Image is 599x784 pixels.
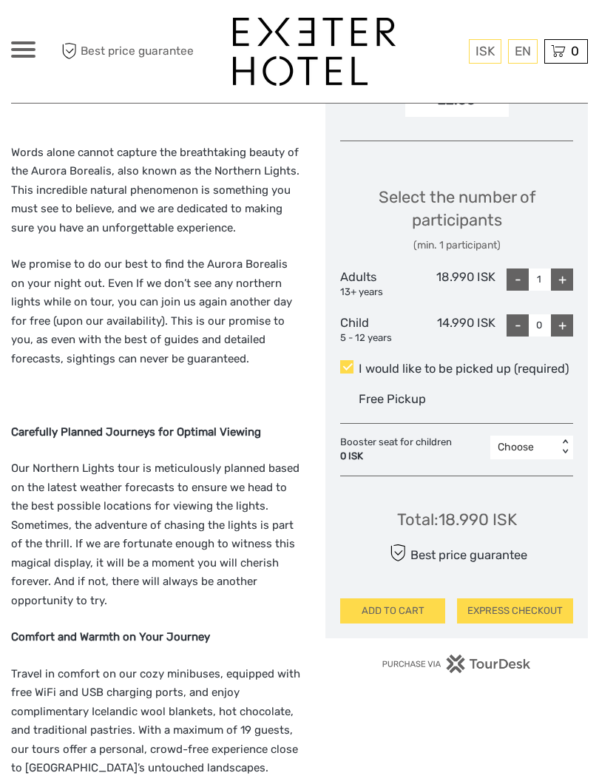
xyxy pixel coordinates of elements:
div: Total : 18.990 ISK [397,508,517,531]
div: Child [340,314,418,345]
div: Adults [340,268,418,300]
div: - [507,314,529,337]
span: Free Pickup [359,392,426,406]
div: (min. 1 participant) [340,238,573,253]
div: 18.990 ISK [418,268,495,300]
label: I would like to be picked up (required) [340,360,573,378]
div: + [551,268,573,291]
div: Choose [498,440,550,455]
p: Travel in comfort on our cozy minibuses, equipped with free WiFi and USB charging ports, and enjo... [11,665,303,778]
button: EXPRESS CHECKOUT [457,598,573,624]
img: PurchaseViaTourDesk.png [382,655,532,673]
p: We promise to do our best to find the Aurora Borealis on your night out. Even If we don’t see any... [11,255,303,368]
span: ISK [476,44,495,58]
div: 5 - 12 years [340,331,418,345]
div: + [551,314,573,337]
div: Best price guarantee [386,540,527,566]
div: Select the number of participants [340,186,573,253]
button: ADD TO CART [340,598,445,624]
span: 0 [569,44,581,58]
div: 0 ISK [340,450,452,464]
button: Open LiveChat chat widget [12,6,56,50]
div: < > [559,439,572,455]
div: - [507,268,529,291]
strong: Carefully Planned Journeys for Optimal Viewing [11,425,261,439]
span: Best price guarantee [58,39,194,64]
p: Words alone cannot capture the breathtaking beauty of the Aurora Borealis, also known as the Nort... [11,143,303,238]
div: EN [508,39,538,64]
strong: Comfort and Warmth on Your Journey [11,630,210,643]
div: 13+ years [340,285,418,300]
div: 14.990 ISK [418,314,495,345]
div: Booster seat for children [340,436,459,464]
p: Our Northern Lights tour is meticulously planned based on the latest weather forecasts to ensure ... [11,459,303,610]
img: 1336-96d47ae6-54fc-4907-bf00-0fbf285a6419_logo_big.jpg [233,18,396,86]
